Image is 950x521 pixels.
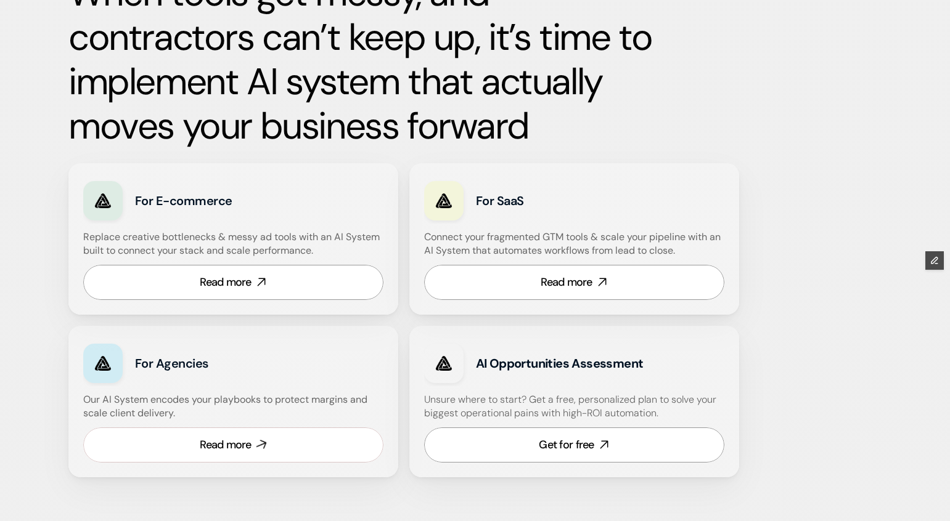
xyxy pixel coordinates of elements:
p: Our AI System encodes your playbooks to protect margins and scale client delivery. [83,393,383,421]
div: Read more [200,437,252,453]
div: Get for free [539,437,594,453]
div: Read more [541,275,592,290]
p: Connect your fragmented GTM tools & scale your pipeline with an AI System that automates workflow... [424,230,731,258]
h3: For E-commerce [135,192,303,209]
a: Get for free [424,427,724,462]
h3: For SaaS [476,192,644,209]
h3: For Agencies [135,355,303,372]
div: Read more [200,275,252,290]
p: Replace creative bottlenecks & messy ad tools with an AI System built to connect your stack and s... [83,230,380,258]
strong: AI Opportunities Assessment [476,355,644,371]
p: Unsure where to start? Get a free, personalized plan to solve your biggest operational pains with... [424,393,724,421]
button: Edit Framer Content [925,251,944,270]
a: Read more [83,265,383,300]
a: Read more [83,427,383,462]
a: Read more [424,265,724,300]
